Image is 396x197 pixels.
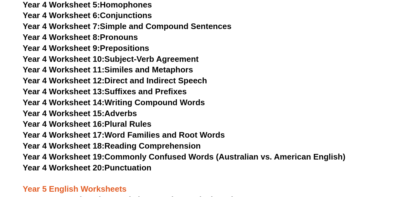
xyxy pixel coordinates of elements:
span: Year 4 Worksheet 17: [23,130,105,140]
a: Year 4 Worksheet 8:Pronouns [23,32,138,42]
span: Year 4 Worksheet 19: [23,152,105,161]
span: Year 4 Worksheet 10: [23,54,105,64]
a: Year 4 Worksheet 20:Punctuation [23,163,152,172]
a: Year 4 Worksheet 9:Prepositions [23,43,149,53]
span: Year 4 Worksheet 6: [23,11,100,20]
a: Year 4 Worksheet 7:Simple and Compound Sentences [23,22,232,31]
iframe: Chat Widget [292,126,396,197]
span: Year 4 Worksheet 8: [23,32,100,42]
a: Year 4 Worksheet 12:Direct and Indirect Speech [23,76,207,85]
a: Year 4 Worksheet 10:Subject-Verb Agreement [23,54,199,64]
a: Year 4 Worksheet 18:Reading Comprehension [23,141,201,150]
a: Year 4 Worksheet 6:Conjunctions [23,11,152,20]
span: Year 4 Worksheet 16: [23,119,105,129]
h3: Year 5 English Worksheets [23,173,373,195]
span: Year 4 Worksheet 11: [23,65,105,74]
span: Year 4 Worksheet 9: [23,43,100,53]
a: Year 4 Worksheet 11:Similes and Metaphors [23,65,193,74]
span: Year 4 Worksheet 15: [23,109,105,118]
span: Year 4 Worksheet 20: [23,163,105,172]
a: Year 4 Worksheet 13:Suffixes and Prefixes [23,87,187,96]
a: Year 4 Worksheet 16:Plural Rules [23,119,152,129]
a: Year 4 Worksheet 14:Writing Compound Words [23,98,205,107]
span: Year 4 Worksheet 18: [23,141,105,150]
span: Year 4 Worksheet 13: [23,87,105,96]
a: Year 4 Worksheet 15:Adverbs [23,109,137,118]
a: Year 4 Worksheet 19:Commonly Confused Words (Australian vs. American English) [23,152,346,161]
span: Year 4 Worksheet 14: [23,98,105,107]
a: Year 4 Worksheet 17:Word Families and Root Words [23,130,225,140]
span: Year 4 Worksheet 12: [23,76,105,85]
span: Year 4 Worksheet 7: [23,22,100,31]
